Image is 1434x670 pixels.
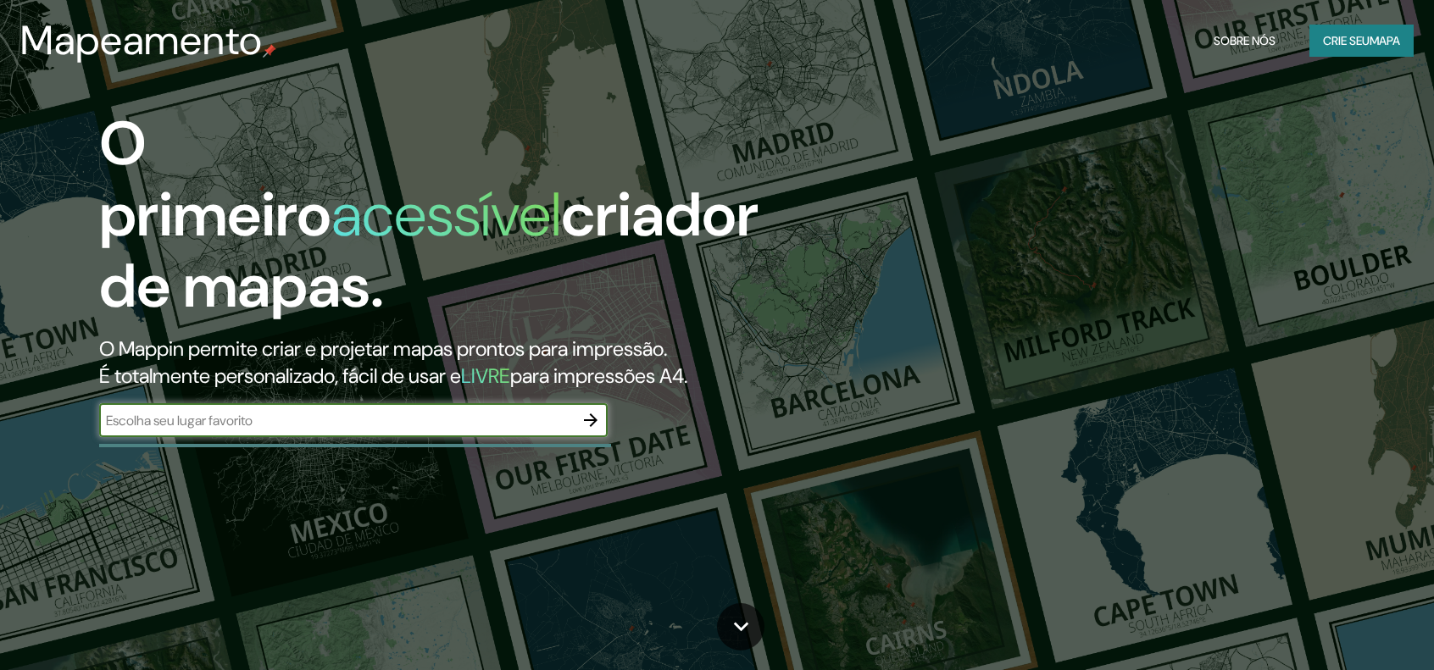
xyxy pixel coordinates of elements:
[1214,33,1276,48] font: Sobre nós
[99,175,759,325] font: criador de mapas.
[1323,33,1370,48] font: Crie seu
[99,411,574,430] input: Escolha seu lugar favorito
[1370,33,1400,48] font: mapa
[99,104,331,254] font: O primeiro
[20,14,263,67] font: Mapeamento
[99,363,461,389] font: É totalmente personalizado, fácil de usar e
[461,363,510,389] font: LIVRE
[510,363,687,389] font: para impressões A4.
[1207,25,1282,57] button: Sobre nós
[99,335,667,362] font: O Mappin permite criar e projetar mapas prontos para impressão.
[331,175,561,254] font: acessível
[1309,25,1414,57] button: Crie seumapa
[263,44,276,58] img: pino de mapa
